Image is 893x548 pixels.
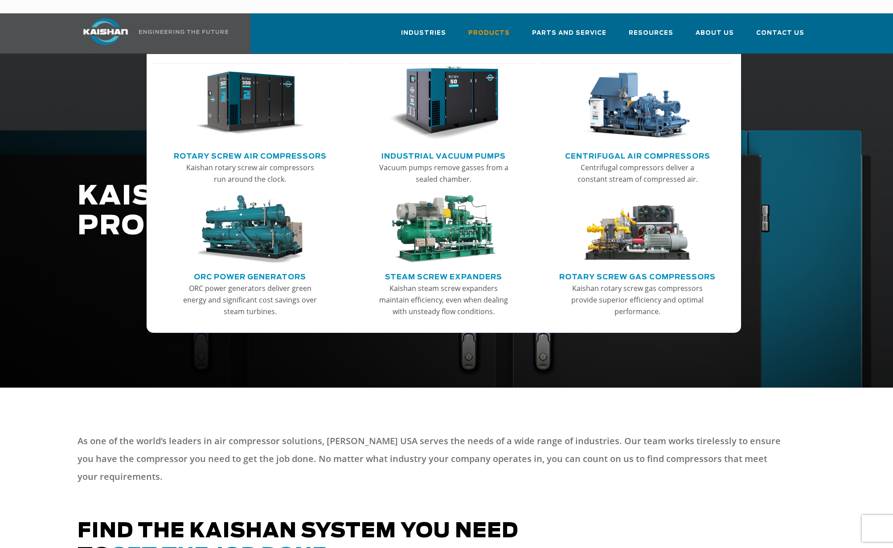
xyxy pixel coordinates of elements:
[72,13,230,53] a: Kaishan USA
[532,21,606,52] a: Parts and Service
[468,21,510,52] a: Products
[195,66,305,140] img: thumb-Rotary-Screw-Air-Compressors
[696,28,734,38] span: About Us
[568,162,707,185] p: Centrifugal compressors deliver a constant stream of compressed air.
[180,282,320,317] p: ORC power generators deliver green energy and significant cost savings over steam turbines.
[389,66,499,140] img: thumb-Industrial-Vacuum-Pumps
[401,21,446,52] a: Industries
[174,148,327,162] a: Rotary Screw Air Compressors
[696,21,734,52] a: About Us
[385,269,502,282] a: Steam Screw Expanders
[629,28,673,38] span: Resources
[582,195,692,264] img: thumb-Rotary-Screw-Gas-Compressors
[756,21,804,52] a: Contact Us
[565,148,710,162] a: Centrifugal Air Compressors
[180,162,320,185] p: Kaishan rotary screw air compressors run around the clock.
[468,28,510,38] span: Products
[568,282,707,317] p: Kaishan rotary screw gas compressors provide superior efficiency and optimal performance.
[582,66,692,140] img: thumb-Centrifugal-Air-Compressors
[72,18,139,45] img: kaishan logo
[389,195,499,264] img: thumb-Steam-Screw-Expanders
[374,162,513,185] p: Vacuum pumps remove gasses from a sealed chamber.
[139,30,228,34] img: Engineering the future
[78,182,691,241] h1: KAISHAN PRODUCTS
[195,195,305,264] img: thumb-ORC-Power-Generators
[78,432,785,486] p: As one of the world’s leaders in air compressor solutions, [PERSON_NAME] USA serves the needs of ...
[756,28,804,38] span: Contact Us
[532,28,606,38] span: Parts and Service
[374,282,513,317] p: Kaishan steam screw expanders maintain efficiency, even when dealing with unsteady flow conditions.
[194,269,306,282] a: ORC Power Generators
[381,148,506,162] a: Industrial Vacuum Pumps
[401,28,446,38] span: Industries
[559,269,716,282] a: Rotary Screw Gas Compressors
[629,21,673,52] a: Resources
